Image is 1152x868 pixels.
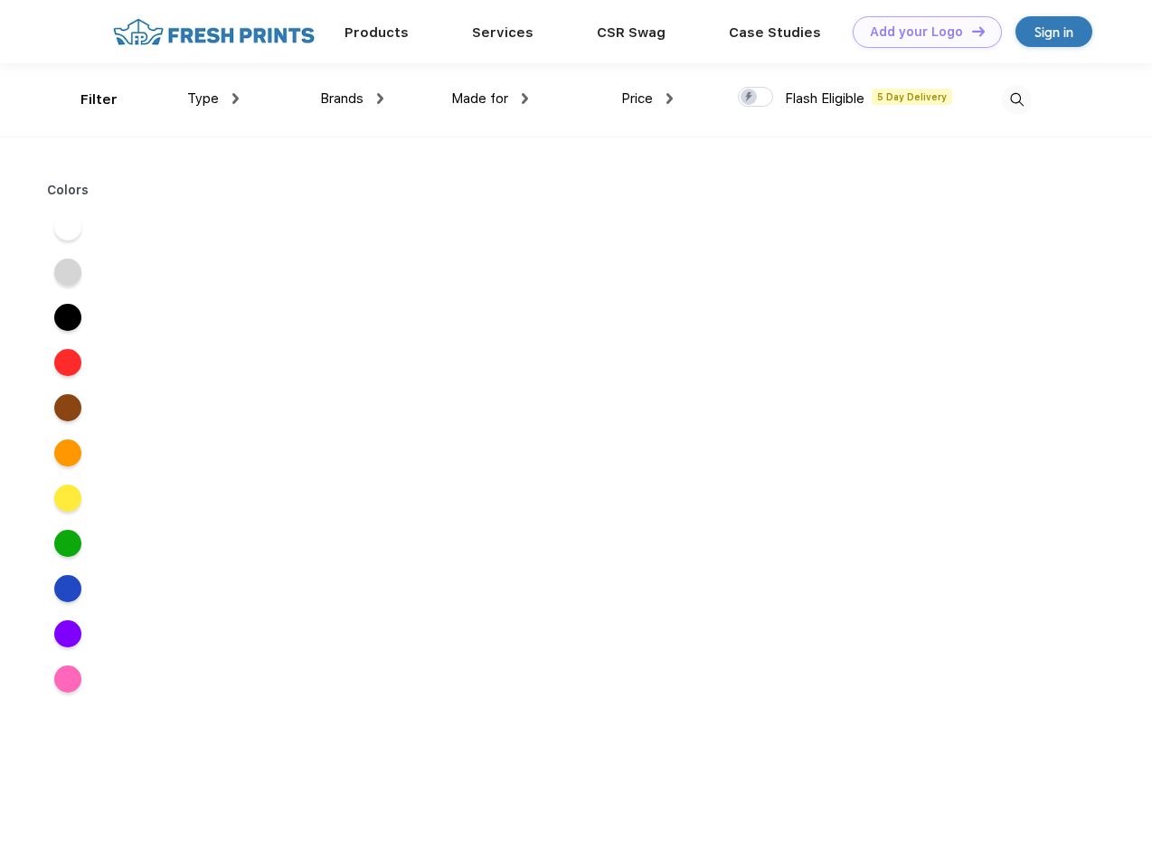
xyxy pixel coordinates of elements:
img: fo%20logo%202.webp [108,16,320,48]
span: Flash Eligible [785,90,864,107]
a: Sign in [1015,16,1092,47]
span: Type [187,90,219,107]
span: 5 Day Delivery [872,89,952,105]
span: Price [621,90,653,107]
span: Brands [320,90,364,107]
div: Add your Logo [870,24,963,40]
div: Filter [80,90,118,110]
div: Colors [33,181,103,200]
img: dropdown.png [522,93,528,104]
img: DT [972,26,985,36]
img: dropdown.png [232,93,239,104]
img: dropdown.png [666,93,673,104]
div: Sign in [1034,22,1073,42]
img: dropdown.png [377,93,383,104]
img: desktop_search.svg [1002,85,1032,115]
a: Products [345,24,409,41]
span: Made for [451,90,508,107]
